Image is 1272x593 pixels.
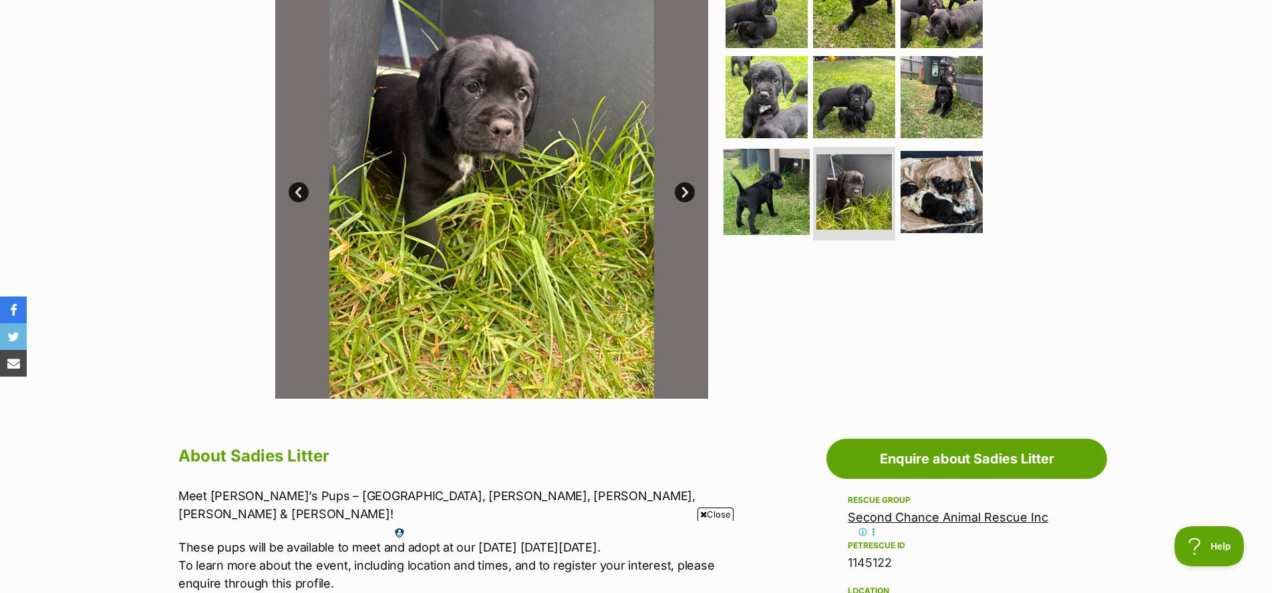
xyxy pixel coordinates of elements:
[848,554,1086,572] div: 1145122
[393,526,879,586] iframe: Advertisement
[816,154,892,230] img: Photo of Sadies Litter
[675,182,695,202] a: Next
[726,56,808,138] img: Photo of Sadies Litter
[1174,526,1245,566] iframe: Help Scout Beacon - Open
[848,495,1086,506] div: Rescue group
[289,182,309,202] a: Prev
[848,540,1086,551] div: PetRescue ID
[178,538,730,592] p: These pups will be available to meet and adopt at our [DATE] [DATE][DATE]. To learn more about th...
[724,149,810,235] img: Photo of Sadies Litter
[901,151,983,233] img: Photo of Sadies Litter
[848,510,1048,524] a: Second Chance Animal Rescue Inc
[813,56,895,138] img: Photo of Sadies Litter
[178,441,730,471] h2: About Sadies Litter
[697,508,734,521] span: Close
[826,439,1107,479] a: Enquire about Sadies Litter
[178,487,730,523] p: Meet [PERSON_NAME]’s Pups – [GEOGRAPHIC_DATA], [PERSON_NAME], [PERSON_NAME], [PERSON_NAME] & [PER...
[901,56,983,138] img: Photo of Sadies Litter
